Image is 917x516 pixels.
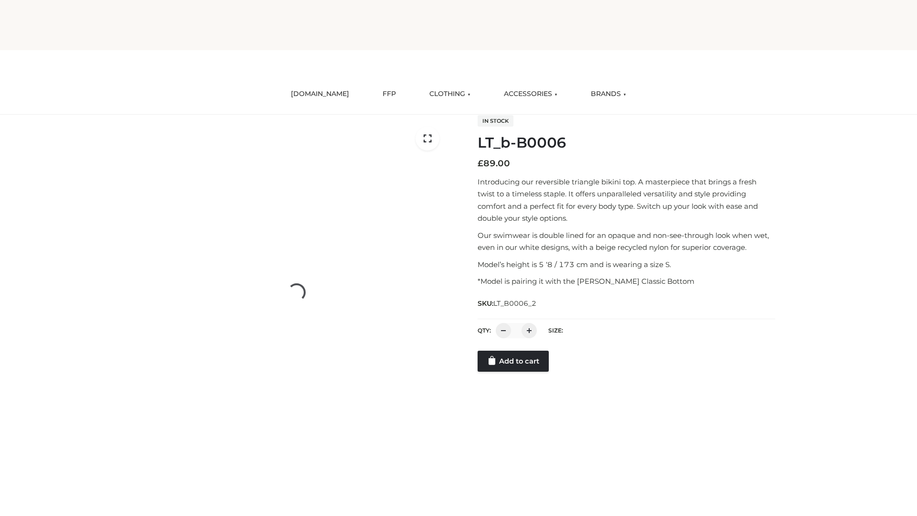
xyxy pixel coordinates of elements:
label: QTY: [478,327,491,334]
a: CLOTHING [422,84,478,105]
label: Size: [548,327,563,334]
a: ACCESSORIES [497,84,565,105]
p: Introducing our reversible triangle bikini top. A masterpiece that brings a fresh twist to a time... [478,176,775,225]
span: £ [478,158,483,169]
span: In stock [478,115,513,127]
a: FFP [375,84,403,105]
p: Our swimwear is double lined for an opaque and non-see-through look when wet, even in our white d... [478,229,775,254]
a: [DOMAIN_NAME] [284,84,356,105]
bdi: 89.00 [478,158,510,169]
h1: LT_b-B0006 [478,134,775,151]
a: Add to cart [478,351,549,372]
span: SKU: [478,298,537,309]
p: *Model is pairing it with the [PERSON_NAME] Classic Bottom [478,275,775,288]
p: Model’s height is 5 ‘8 / 173 cm and is wearing a size S. [478,258,775,271]
a: BRANDS [584,84,633,105]
span: LT_B0006_2 [493,299,536,308]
